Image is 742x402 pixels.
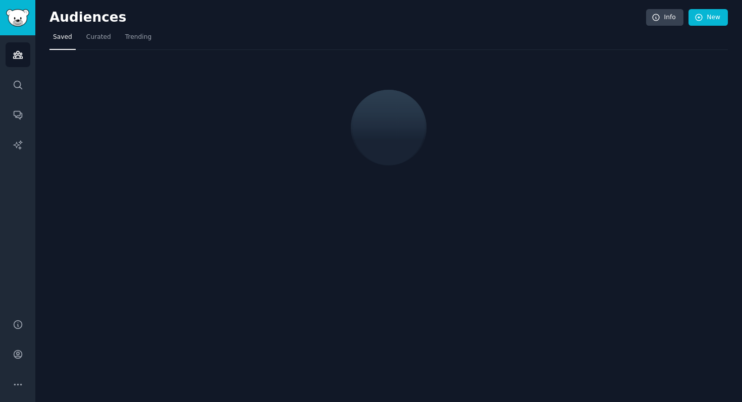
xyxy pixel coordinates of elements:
img: GummySearch logo [6,9,29,27]
span: Saved [53,33,72,42]
a: Trending [122,29,155,50]
h2: Audiences [49,10,646,26]
a: Saved [49,29,76,50]
a: Curated [83,29,115,50]
span: Trending [125,33,151,42]
span: Curated [86,33,111,42]
a: Info [646,9,683,26]
a: New [688,9,728,26]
